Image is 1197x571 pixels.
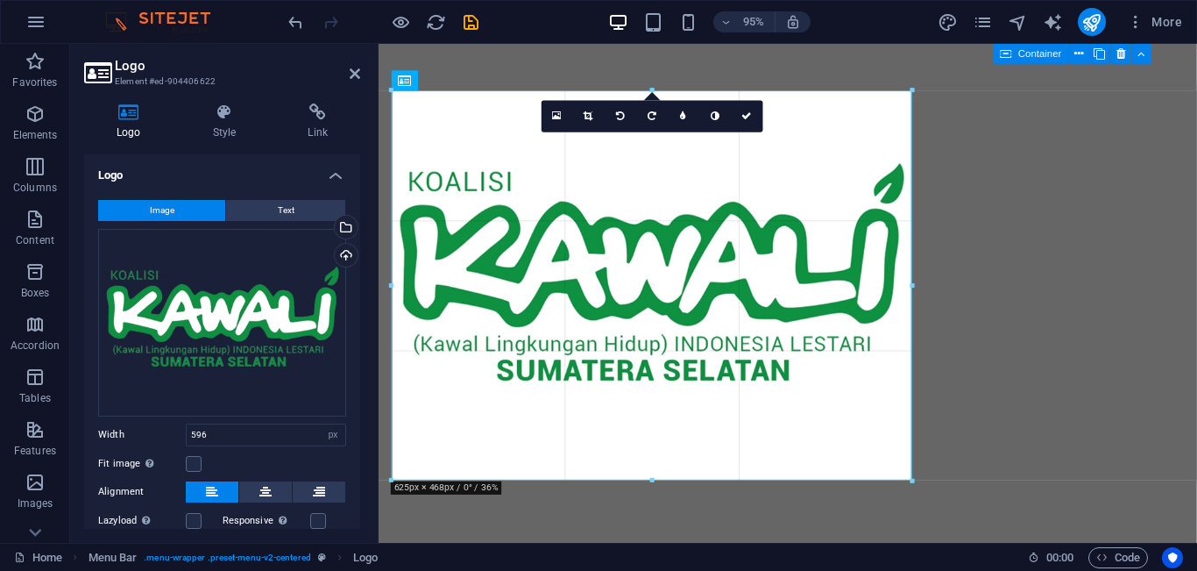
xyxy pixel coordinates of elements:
[115,58,360,74] h2: Logo
[542,101,573,132] a: Select files from the file manager, stock photos, or upload file(s)
[740,11,768,32] h6: 95%
[460,11,481,32] button: save
[19,391,51,405] p: Tables
[1043,12,1063,32] i: AI Writer
[699,101,731,132] a: Greyscale
[286,12,306,32] i: Undo: Change image (Ctrl+Z)
[181,103,276,140] h4: Style
[101,11,232,32] img: Editor Logo
[98,510,186,532] label: Lazyload
[144,547,311,568] span: . menu-wrapper .preset-menu-v2-centered
[573,101,605,132] a: Crop mode
[1046,547,1073,568] span: 00 00
[285,11,306,32] button: undo
[1078,8,1106,36] button: publish
[1059,551,1061,564] span: :
[713,11,776,32] button: 95%
[226,200,345,221] button: Text
[84,154,360,186] h4: Logo
[223,510,310,532] label: Responsive
[1120,8,1189,36] button: More
[318,553,326,562] i: This element is a customizable preset
[11,339,60,353] p: Accordion
[605,101,636,132] a: Rotate left 90°
[98,430,186,439] label: Width
[13,128,58,142] p: Elements
[938,12,958,32] i: Design (Ctrl+Alt+Y)
[14,547,62,568] a: Click to cancel selection. Double-click to open Pages
[18,496,53,510] p: Images
[13,181,57,195] p: Columns
[353,547,378,568] span: Click to select. Double-click to edit
[1008,11,1029,32] button: navigator
[1096,547,1140,568] span: Code
[98,229,346,417] div: LogoKawaliH-sxFmuwStoOCyU55Qy0cOhQ.png
[14,444,56,458] p: Features
[973,11,994,32] button: pages
[89,547,138,568] span: Click to select. Double-click to edit
[1088,547,1148,568] button: Code
[461,12,481,32] i: Save (Ctrl+S)
[636,101,668,132] a: Rotate right 90°
[731,101,762,132] a: Confirm ( Ctrl ⏎ )
[278,200,294,221] span: Text
[98,453,186,475] label: Fit image
[1081,12,1101,32] i: Publish
[938,11,959,32] button: design
[275,103,360,140] h4: Link
[1127,13,1182,31] span: More
[1028,547,1074,568] h6: Session time
[1162,547,1183,568] button: Usercentrics
[973,12,993,32] i: Pages (Ctrl+Alt+S)
[1008,12,1028,32] i: Navigator
[390,11,411,32] button: Click here to leave preview mode and continue editing
[21,286,50,300] p: Boxes
[425,11,446,32] button: reload
[426,12,446,32] i: Reload page
[1043,11,1064,32] button: text_generator
[16,233,54,247] p: Content
[115,74,325,89] h3: Element #ed-904406622
[89,547,379,568] nav: breadcrumb
[391,482,502,495] div: 625px × 468px / 0° / 36%
[150,200,174,221] span: Image
[12,75,57,89] p: Favorites
[668,101,699,132] a: Blur
[84,103,181,140] h4: Logo
[1018,49,1061,59] span: Container
[98,200,225,221] button: Image
[98,482,186,503] label: Alignment
[785,14,801,30] i: On resize automatically adjust zoom level to fit chosen device.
